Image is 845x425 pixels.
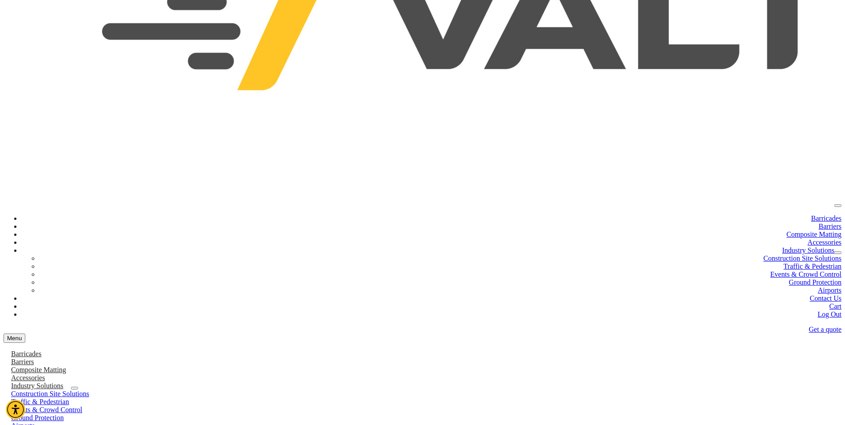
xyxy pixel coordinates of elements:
a: Composite Matting [4,366,74,373]
a: Events & Crowd Control [4,406,90,413]
button: menu toggle [4,334,25,343]
a: Accessories [4,374,52,381]
a: Ground Protection [789,278,841,286]
a: Airports [818,286,841,294]
button: dropdown toggle [834,251,841,254]
a: Construction Site Solutions [4,390,97,397]
a: Barriers [818,222,841,230]
a: Composite Matting [786,230,841,238]
a: Cart [829,302,841,310]
a: Ground Protection [4,414,71,421]
a: Accessories [808,238,841,246]
a: Barriers [4,358,42,365]
button: dropdown toggle [71,387,78,389]
a: Events & Crowd Control [770,270,841,278]
div: Accessibility Menu [6,400,25,419]
a: Barricades [811,214,841,222]
span: Menu [7,335,22,342]
a: Contact Us [810,294,841,302]
a: Log Out [817,310,841,318]
a: Traffic & Pedestrian [783,262,841,270]
button: menu toggle [834,204,841,207]
a: Traffic & Pedestrian [4,398,77,405]
a: Barricades [4,350,49,357]
a: Industry Solutions [782,246,834,254]
a: Construction Site Solutions [763,254,841,262]
a: Get a quote [809,326,841,333]
a: Industry Solutions [4,382,71,389]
